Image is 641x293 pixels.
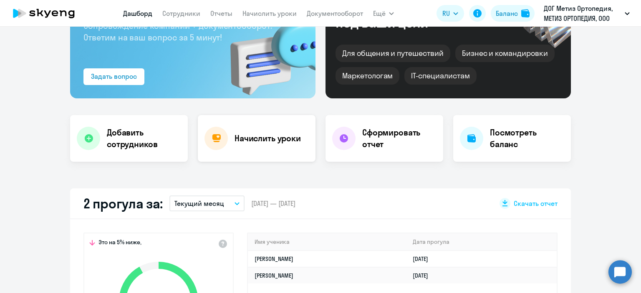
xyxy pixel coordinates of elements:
[490,127,564,150] h4: Посмотреть баланс
[83,195,163,212] h2: 2 прогула за:
[413,255,435,263] a: [DATE]
[210,9,232,18] a: Отчеты
[83,68,144,85] button: Задать вопрос
[373,5,394,22] button: Ещё
[336,67,399,85] div: Маркетологам
[307,9,363,18] a: Документооборот
[251,199,295,208] span: [DATE] — [DATE]
[91,71,137,81] div: Задать вопрос
[255,255,293,263] a: [PERSON_NAME]
[442,8,450,18] span: RU
[174,198,224,208] p: Текущий месяц
[404,67,476,85] div: IT-специалистам
[373,8,386,18] span: Ещё
[162,9,200,18] a: Сотрудники
[362,127,437,150] h4: Сформировать отчет
[521,9,530,18] img: balance
[406,233,557,250] th: Дата прогула
[242,9,297,18] a: Начислить уроки
[235,133,301,144] h4: Начислить уроки
[248,233,406,250] th: Имя ученика
[544,3,621,23] p: ДОГ Метиз Ортопедия, МЕТИЗ ОРТОПЕДИЯ, ООО
[413,272,435,279] a: [DATE]
[255,272,293,279] a: [PERSON_NAME]
[491,5,535,22] button: Балансbalance
[336,45,450,62] div: Для общения и путешествий
[98,238,141,248] span: Это на 5% ниже,
[455,45,555,62] div: Бизнес и командировки
[540,3,634,23] button: ДОГ Метиз Ортопедия, МЕТИЗ ОРТОПЕДИЯ, ООО
[123,9,152,18] a: Дашборд
[514,199,558,208] span: Скачать отчет
[169,195,245,211] button: Текущий месяц
[218,5,315,98] img: bg-img
[437,5,464,22] button: RU
[107,127,181,150] h4: Добавить сотрудников
[496,8,518,18] div: Баланс
[336,1,478,30] div: Курсы английского под ваши цели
